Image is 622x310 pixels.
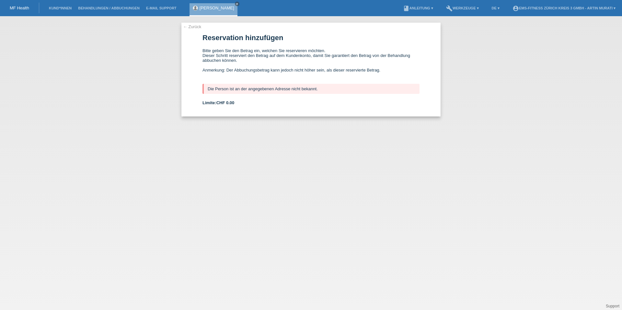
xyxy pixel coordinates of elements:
i: book [403,5,409,12]
a: [PERSON_NAME] [200,6,234,10]
a: bookAnleitung ▾ [400,6,436,10]
a: buildWerkzeuge ▾ [443,6,482,10]
a: DE ▾ [489,6,503,10]
a: ← Zurück [183,24,201,29]
a: Support [606,304,619,308]
div: Die Person ist an der angegebenen Adresse nicht bekannt. [202,84,420,94]
b: Limite: [202,100,234,105]
a: Behandlungen / Abbuchungen [75,6,143,10]
a: Kund*innen [46,6,75,10]
h1: Reservation hinzufügen [202,34,420,42]
i: account_circle [513,5,519,12]
i: build [446,5,453,12]
a: E-Mail Support [143,6,180,10]
a: MF Health [10,6,29,10]
a: close [235,2,239,6]
a: account_circleEMS-Fitness Zürich Kreis 3 GmbH - Artin Murati ▾ [509,6,619,10]
span: CHF 0.00 [216,100,235,105]
div: Bitte geben Sie den Betrag ein, welchen Sie reservieren möchten. Dieser Schritt reserviert den Be... [202,48,420,77]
